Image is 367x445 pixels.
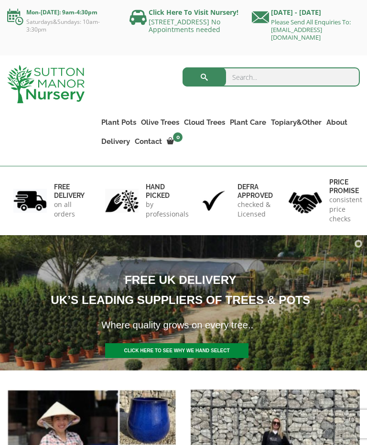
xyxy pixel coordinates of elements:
[252,7,360,18] p: [DATE] - [DATE]
[164,135,185,148] a: 0
[324,116,350,129] a: About
[13,189,47,213] img: 1.jpg
[197,189,230,213] img: 3.jpg
[182,116,227,129] a: Cloud Trees
[183,67,360,87] input: Search...
[227,116,269,129] a: Plant Care
[269,116,324,129] a: Topiary&Other
[149,8,238,17] a: Click Here To Visit Nursery!
[7,7,115,18] p: Mon-[DATE]: 9am-4:30pm
[149,17,220,34] a: [STREET_ADDRESS] No Appointments needed
[329,195,362,224] p: consistent price checks
[7,65,85,103] img: logo
[132,135,164,148] a: Contact
[146,183,189,200] h6: hand picked
[329,178,362,195] h6: Price promise
[99,116,139,129] a: Plant Pots
[271,18,351,42] a: Please Send All Enquiries To: [EMAIL_ADDRESS][DOMAIN_NAME]
[237,183,273,200] h6: Defra approved
[139,116,182,129] a: Olive Trees
[7,18,115,33] p: Saturdays&Sundays: 10am-3:30pm
[237,200,273,219] p: checked & Licensed
[173,132,183,142] span: 0
[289,186,322,215] img: 4.jpg
[105,189,139,213] img: 2.jpg
[146,200,189,219] p: by professionals
[54,200,85,219] p: on all orders
[99,135,132,148] a: Delivery
[54,183,85,200] h6: FREE DELIVERY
